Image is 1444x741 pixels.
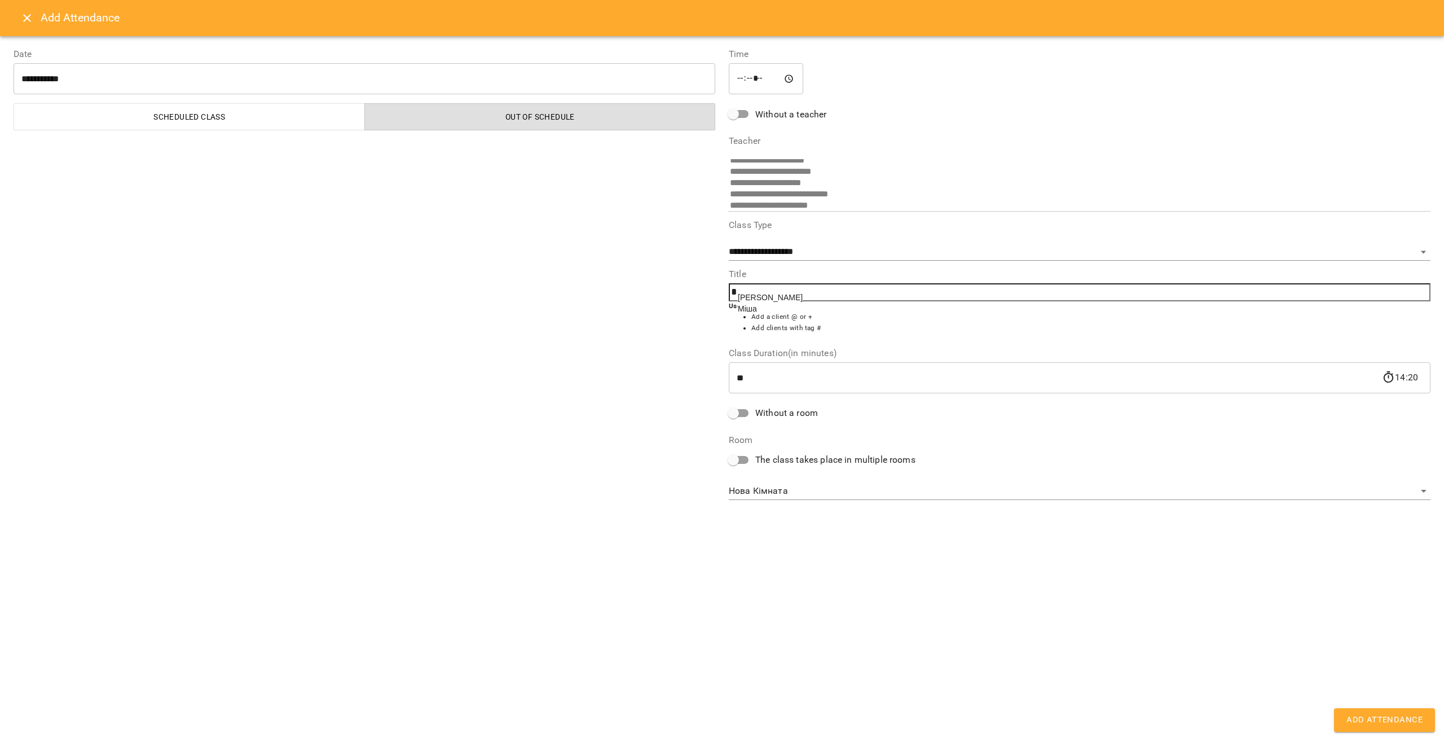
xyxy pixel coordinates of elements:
[1346,713,1423,727] span: Add Attendance
[14,50,715,59] label: Date
[41,9,1430,27] h6: Add Attendance
[738,293,803,302] span: [PERSON_NAME]
[14,5,41,32] button: Close
[729,50,1430,59] label: Time
[1334,708,1435,732] button: Add Attendance
[729,436,1430,445] label: Room
[21,110,358,124] span: Scheduled class
[751,323,1430,334] li: Add clients with tag #
[729,270,1430,279] label: Title
[729,302,778,310] b: Use @ + or # to
[729,483,1430,501] div: Нова Кімната
[14,103,365,130] button: Scheduled class
[364,103,716,130] button: Out of Schedule
[738,304,757,313] span: Міша
[755,453,915,467] span: The class takes place in multiple rooms
[751,312,1430,323] li: Add a client @ or +
[729,137,1430,146] label: Teacher
[755,108,827,121] span: Without a teacher
[755,406,818,420] span: Without a room
[729,349,1430,358] label: Class Duration(in minutes)
[372,110,709,124] span: Out of Schedule
[729,221,1430,230] label: Class Type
